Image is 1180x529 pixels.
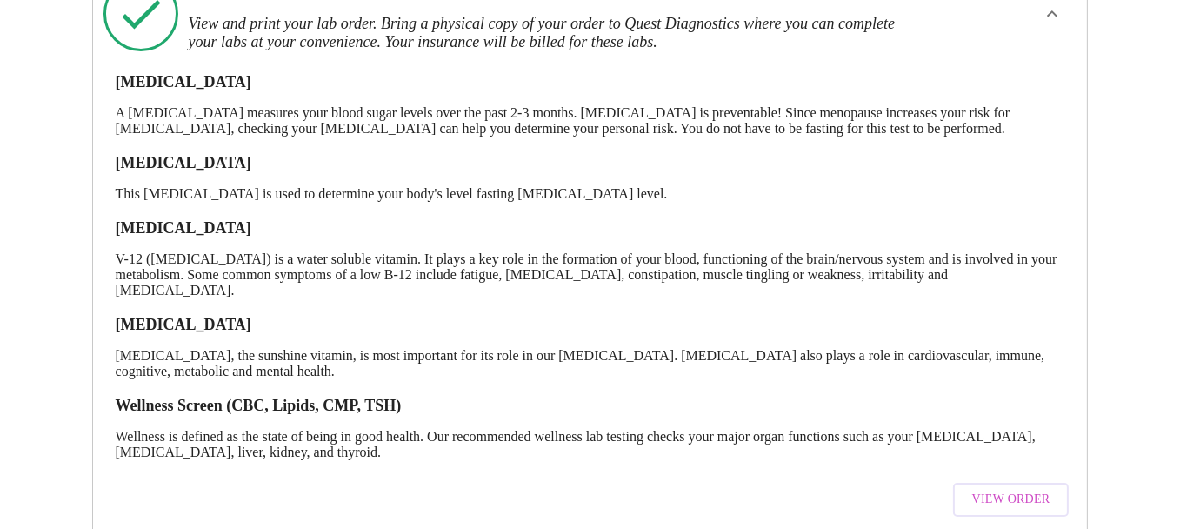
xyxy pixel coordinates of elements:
[116,73,1065,91] h3: [MEDICAL_DATA]
[116,219,1065,238] h3: [MEDICAL_DATA]
[949,474,1074,526] a: View Order
[116,348,1065,379] p: [MEDICAL_DATA], the sunshine vitamin, is most important for its role in our [MEDICAL_DATA]. [MEDI...
[116,251,1065,298] p: V-12 ([MEDICAL_DATA]) is a water soluble vitamin. It plays a key role in the formation of your bl...
[116,429,1065,460] p: Wellness is defined as the state of being in good health. Our recommended wellness lab testing ch...
[116,154,1065,172] h3: [MEDICAL_DATA]
[116,397,1065,415] h3: Wellness Screen (CBC, Lipids, CMP, TSH)
[116,316,1065,334] h3: [MEDICAL_DATA]
[972,489,1050,511] span: View Order
[116,186,1065,202] p: This [MEDICAL_DATA] is used to determine your body's level fasting [MEDICAL_DATA] level.
[953,483,1070,517] button: View Order
[116,105,1065,137] p: A [MEDICAL_DATA] measures your blood sugar levels over the past 2-3 months. [MEDICAL_DATA] is pre...
[189,15,897,51] h3: View and print your lab order. Bring a physical copy of your order to Quest Diagnostics where you...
